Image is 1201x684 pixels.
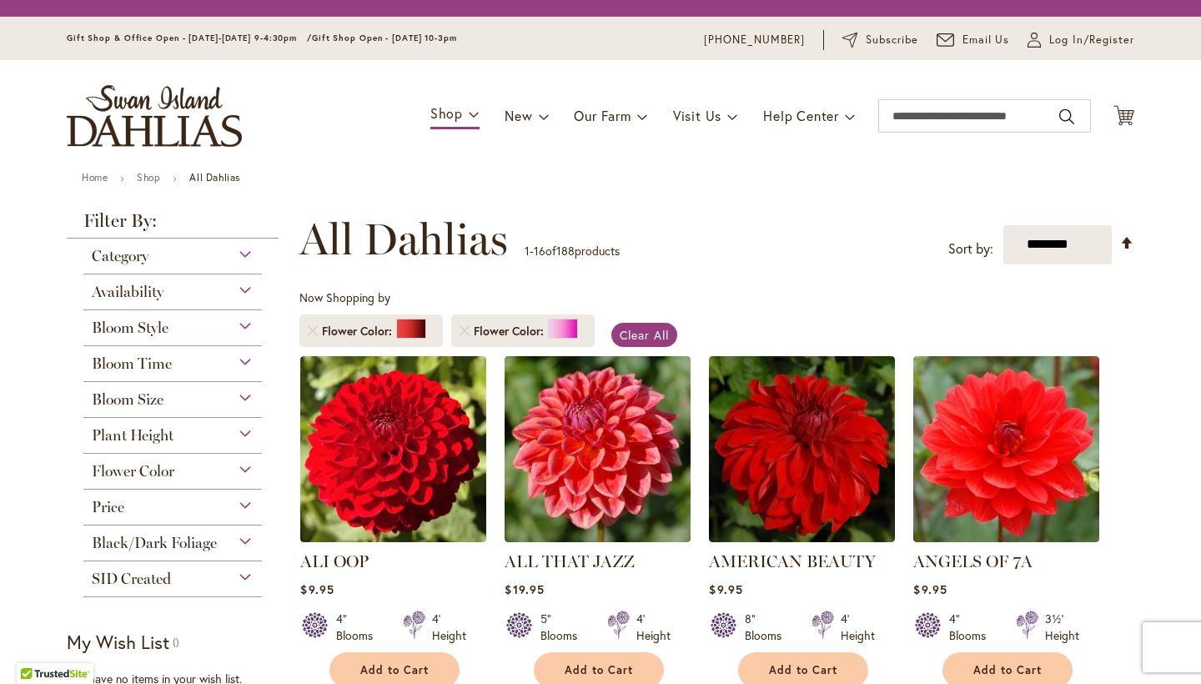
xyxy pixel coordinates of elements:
[67,33,312,43] span: Gift Shop & Office Open - [DATE]-[DATE] 9-4:30pm /
[1049,32,1134,48] span: Log In/Register
[300,356,486,542] img: ALI OOP
[948,234,993,264] label: Sort by:
[505,551,635,571] a: ALL THAT JAZZ
[82,171,108,184] a: Home
[574,107,631,124] span: Our Farm
[636,611,671,644] div: 4' Height
[949,611,996,644] div: 4" Blooms
[866,32,918,48] span: Subscribe
[505,530,691,546] a: ALL THAT JAZZ
[299,214,508,264] span: All Dahlias
[709,551,876,571] a: AMERICAN BEAUTY
[565,663,633,677] span: Add to Cart
[360,663,429,677] span: Add to Cart
[505,356,691,542] img: ALL THAT JAZZ
[937,32,1010,48] a: Email Us
[841,611,875,644] div: 4' Height
[962,32,1010,48] span: Email Us
[92,570,171,588] span: SID Created
[505,107,532,124] span: New
[336,611,383,644] div: 4" Blooms
[460,326,470,336] a: Remove Flower Color Pink
[474,323,548,339] span: Flower Color
[1045,611,1079,644] div: 3½' Height
[704,32,805,48] a: [PHONE_NUMBER]
[1059,103,1074,130] button: Search
[67,212,279,239] strong: Filter By:
[92,355,172,373] span: Bloom Time
[913,581,947,597] span: $9.95
[322,323,396,339] span: Flower Color
[92,498,124,516] span: Price
[137,171,160,184] a: Shop
[312,33,457,43] span: Gift Shop Open - [DATE] 10-3pm
[620,327,669,343] span: Clear All
[556,243,575,259] span: 188
[763,107,839,124] span: Help Center
[913,551,1033,571] a: ANGELS OF 7A
[973,663,1042,677] span: Add to Cart
[525,238,620,264] p: - of products
[92,247,148,265] span: Category
[1028,32,1134,48] a: Log In/Register
[300,551,369,571] a: ALI OOP
[673,107,721,124] span: Visit Us
[534,243,545,259] span: 16
[92,283,163,301] span: Availability
[842,32,918,48] a: Subscribe
[709,581,742,597] span: $9.95
[913,356,1099,542] img: ANGELS OF 7A
[13,625,59,671] iframe: Launch Accessibility Center
[299,289,390,305] span: Now Shopping by
[92,534,217,552] span: Black/Dark Foliage
[308,326,318,336] a: Remove Flower Color Red
[300,581,334,597] span: $9.95
[92,462,174,480] span: Flower Color
[92,319,168,337] span: Bloom Style
[540,611,587,644] div: 5" Blooms
[67,85,242,147] a: store logo
[432,611,466,644] div: 4' Height
[913,530,1099,546] a: ANGELS OF 7A
[709,356,895,542] img: AMERICAN BEAUTY
[300,530,486,546] a: ALI OOP
[430,104,463,122] span: Shop
[745,611,791,644] div: 8" Blooms
[505,581,544,597] span: $19.95
[709,530,895,546] a: AMERICAN BEAUTY
[92,426,173,445] span: Plant Height
[525,243,530,259] span: 1
[67,630,169,654] strong: My Wish List
[189,171,240,184] strong: All Dahlias
[611,323,677,347] a: Clear All
[769,663,837,677] span: Add to Cart
[92,390,163,409] span: Bloom Size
